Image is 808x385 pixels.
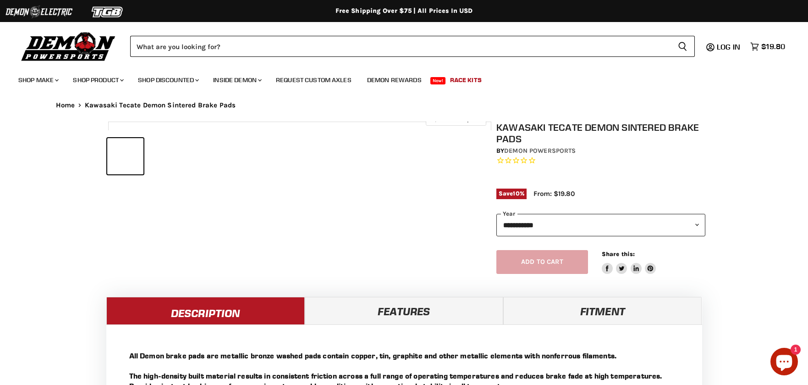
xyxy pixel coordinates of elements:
[533,190,575,198] span: From: $19.80
[768,348,801,378] inbox-online-store-chat: Shopify online store chat
[513,190,519,197] span: 10
[713,43,746,51] a: Log in
[360,71,429,89] a: Demon Rewards
[146,138,182,174] button: Kawasaki Tecate Demon Sintered Brake Pads thumbnail
[85,101,236,109] span: Kawasaki Tecate Demon Sintered Brake Pads
[602,251,635,257] span: Share this:
[430,77,446,84] span: New!
[66,71,129,89] a: Shop Product
[38,7,771,15] div: Free Shipping Over $75 | All Prices In USD
[443,71,489,89] a: Race Kits
[671,36,695,57] button: Search
[11,67,783,89] ul: Main menu
[206,71,267,89] a: Inside Demon
[496,146,705,156] div: by
[73,3,142,21] img: TGB Logo 2
[746,40,790,53] a: $19.80
[269,71,358,89] a: Request Custom Axles
[503,297,702,324] a: Fitment
[56,101,75,109] a: Home
[38,101,771,109] nav: Breadcrumbs
[496,156,705,166] span: Rated 0.0 out of 5 stars 0 reviews
[496,214,705,236] select: year
[11,71,64,89] a: Shop Make
[131,71,204,89] a: Shop Discounted
[130,36,671,57] input: Search
[5,3,73,21] img: Demon Electric Logo 2
[18,30,119,62] img: Demon Powersports
[504,147,576,155] a: Demon Powersports
[106,297,305,324] a: Description
[717,42,740,51] span: Log in
[107,138,143,174] button: Kawasaki Tecate Demon Sintered Brake Pads thumbnail
[496,122,705,145] h1: Kawasaki Tecate Demon Sintered Brake Pads
[602,250,656,274] aside: Share this:
[496,189,527,199] span: Save %
[305,297,503,324] a: Features
[430,116,481,123] span: Click to expand
[761,42,785,51] span: $19.80
[130,36,695,57] form: Product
